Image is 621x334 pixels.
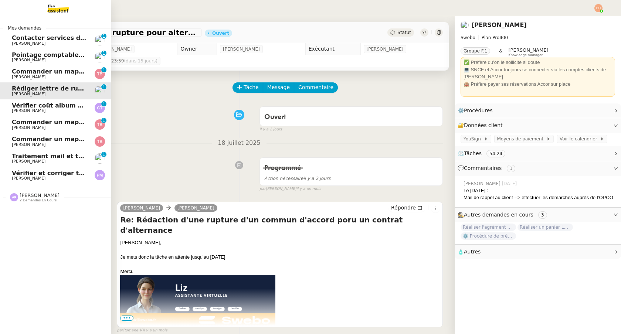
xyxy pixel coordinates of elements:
p: 1 [102,118,105,125]
span: [PERSON_NAME] [12,142,45,147]
span: il y a un mois [143,327,167,334]
img: users%2FABbKNE6cqURruDjcsiPjnOKQJp72%2Favatar%2F553dd27b-fe40-476d-bebb-74bc1599d59c [95,52,105,62]
div: ⏲️Tâches 54:24 [455,146,621,161]
span: Rédiger lettre de rupture pour alternant [38,29,199,36]
div: ⚙️Procédures [455,103,621,118]
span: 💬 [458,165,518,171]
span: ⚙️ Procédure de précomptabilité [461,232,516,240]
small: Romane V. [117,327,167,334]
span: par [259,186,266,192]
span: Programmé [264,165,301,171]
span: 18 juillet 2025 [212,138,266,148]
span: Pointage comptable - [DATE] [12,51,108,58]
nz-badge-sup: 1 [101,101,106,106]
nz-tag: 1 [507,165,516,172]
div: 🧴Autres [455,245,621,259]
span: ⏲️ [458,150,512,156]
img: users%2F8F3ae0CdRNRxLT9M8DTLuFZT1wq1%2Favatar%2F8d3ba6ea-8103-41c2-84d4-2a4cca0cf040 [461,21,469,29]
h4: Re: Rédaction d'une rupture d'un commun d'accord poru un contrat d'alternance [120,215,440,235]
span: [PERSON_NAME] [12,58,45,62]
nz-badge-sup: 1 [101,51,106,56]
small: [PERSON_NAME] [259,186,321,192]
p: 1 [102,152,105,159]
span: 🔐 [458,121,506,130]
span: Contacter services des eaux et SGC [12,34,130,41]
span: Commander un mapping pour ACF [12,68,126,75]
img: svg [95,170,105,180]
span: Traitement mail et tri PC - [DATE] [12,153,123,160]
span: Réaliser l'agrément CII pour Swebo [461,224,516,231]
button: Tâche [233,82,263,93]
span: [PERSON_NAME] [20,192,60,198]
nz-badge-sup: 1 [101,34,106,39]
button: Commentaire [294,82,338,93]
span: Tâches [464,150,482,156]
span: 🧴 [458,249,481,255]
a: [PERSON_NAME] [174,205,217,211]
span: [PERSON_NAME] [12,125,45,130]
span: [PERSON_NAME] [509,47,549,53]
span: Mes demandes [3,24,46,32]
img: svg [10,193,18,201]
div: 💬Commentaires 1 [455,161,621,175]
div: Le [DATE] : [464,187,615,194]
span: Données client [464,122,503,128]
span: [PERSON_NAME] [464,180,502,187]
img: signature_mail_liz.png [120,275,275,333]
img: users%2F0v3yA2ZOZBYwPN7V38GNVTYjOQj1%2Favatar%2Fa58eb41e-cbb7-4128-9131-87038ae72dcb [95,153,105,164]
span: Moyens de paiement [497,135,546,143]
div: 🏨 Préfère payer ses réservations Accor sur place [464,81,612,88]
div: Merci. [120,268,440,275]
span: Action nécessaire [264,176,303,181]
span: Commander un mapping pour Fideliance [12,136,147,143]
span: [DATE] [502,180,519,187]
span: il y a 2 jours [264,176,330,181]
img: svg [95,136,105,147]
p: 1 [102,101,105,108]
td: Exécutant [305,43,360,55]
img: users%2F8F3ae0CdRNRxLT9M8DTLuFZT1wq1%2Favatar%2F8d3ba6ea-8103-41c2-84d4-2a4cca0cf040 [95,86,105,96]
span: Vérifier coût album photo Romane [12,102,126,109]
div: Mail de rappel au client --> effectuer les démarches auprès de l’OPCO [464,194,615,201]
span: il y a 2 jours [259,126,282,133]
span: 2 demandes en cours [20,198,57,202]
span: Commentaires [464,165,502,171]
div: 🔐Données client [455,118,621,133]
img: users%2F0v3yA2ZOZBYwPN7V38GNVTYjOQj1%2Favatar%2Fa58eb41e-cbb7-4128-9131-87038ae72dcb [95,35,105,45]
span: 🕵️ [458,212,550,218]
span: Procédures [464,108,493,113]
div: Ouvert [212,31,229,35]
app-user-label: Knowledge manager [509,47,549,57]
span: YouSign [464,135,484,143]
img: svg [594,4,603,12]
button: Message [263,82,294,93]
div: 💻 SNCF et Accor toujours se connecter via les comptes clients de [PERSON_NAME] [464,66,612,81]
div: 🕵️Autres demandes en cours 3 [455,208,621,222]
span: Ouvert [264,114,286,120]
p: 1 [102,51,105,57]
span: & [499,47,502,57]
nz-tag: Groupe F.1 [461,47,490,55]
td: Owner [177,43,217,55]
span: [PERSON_NAME] [12,75,45,79]
span: 400 [499,35,508,40]
nz-badge-sup: 1 [101,84,106,89]
span: Plan Pro [482,35,499,40]
p: 1 [102,84,105,91]
span: il y a un mois [296,186,321,192]
span: Knowledge manager [509,53,543,57]
span: [DATE] 23:59 [95,57,157,65]
span: Rédiger lettre de rupture pour alternant [12,85,147,92]
div: Je mets donc la tâche en attente jusqu'au [DATE] [120,253,440,261]
span: Vérifier et corriger transactions sur Pennylane [12,170,167,177]
span: [PERSON_NAME] [12,176,45,181]
span: ••• [120,316,133,321]
span: [PERSON_NAME] [367,45,404,53]
span: [PERSON_NAME] [223,45,260,53]
span: [PERSON_NAME] [12,41,45,46]
span: ⚙️ [458,106,496,115]
span: (dans 15 jours) [124,58,157,64]
nz-badge-sup: 1 [101,67,106,72]
div: ✅ Préfère qu'on le sollicite si doute [464,59,612,66]
span: Commentaire [298,83,333,92]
